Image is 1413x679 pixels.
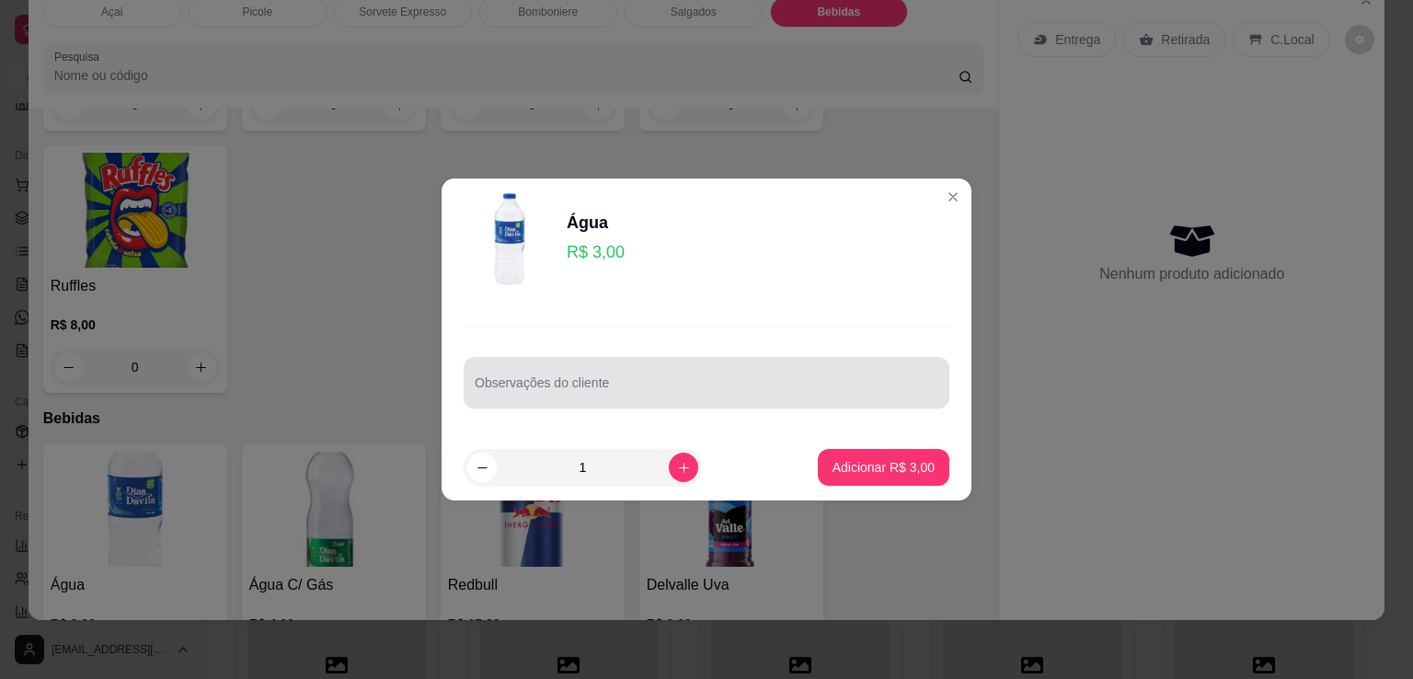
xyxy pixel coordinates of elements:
input: Observações do cliente [475,381,938,399]
button: Adicionar R$ 3,00 [818,449,949,486]
p: R$ 3,00 [567,239,625,265]
p: Adicionar R$ 3,00 [833,458,935,477]
button: Close [938,182,968,212]
button: decrease-product-quantity [467,453,497,482]
button: increase-product-quantity [669,453,698,482]
img: product-image [464,193,556,285]
div: Água [567,210,625,236]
